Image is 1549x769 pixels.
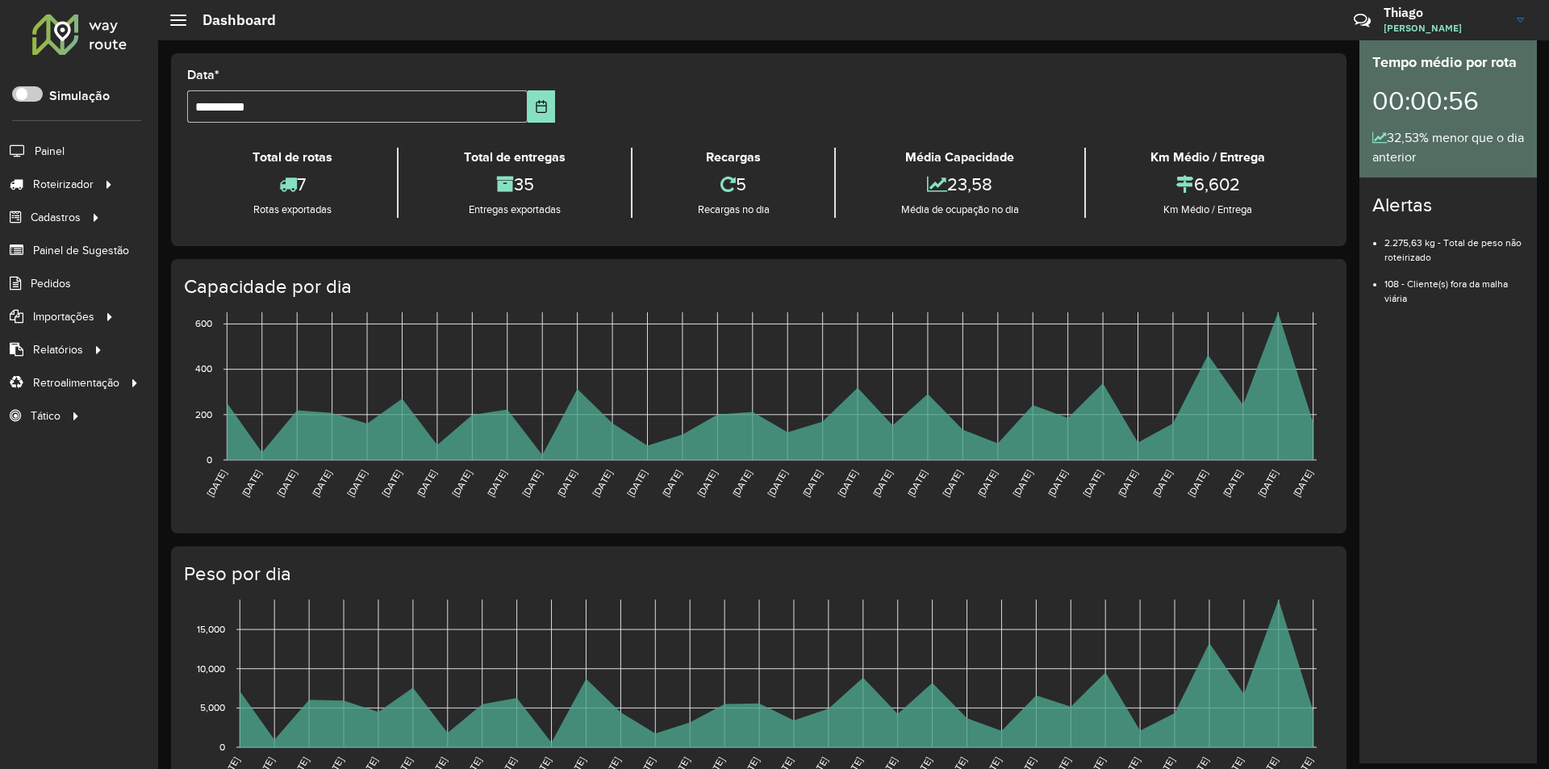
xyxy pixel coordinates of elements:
[197,663,225,674] text: 10,000
[660,468,683,499] text: [DATE]
[1384,5,1505,20] h3: Thiago
[403,148,626,167] div: Total de entregas
[591,468,614,499] text: [DATE]
[219,742,225,752] text: 0
[415,468,438,499] text: [DATE]
[528,90,556,123] button: Choose Date
[637,202,830,218] div: Recargas no dia
[345,468,369,499] text: [DATE]
[310,468,333,499] text: [DATE]
[31,209,81,226] span: Cadastros
[800,468,824,499] text: [DATE]
[1081,468,1104,499] text: [DATE]
[1256,468,1280,499] text: [DATE]
[184,275,1330,299] h4: Capacidade por dia
[195,409,212,420] text: 200
[1372,73,1524,128] div: 00:00:56
[1090,202,1326,218] div: Km Médio / Entrega
[35,143,65,160] span: Painel
[840,148,1079,167] div: Média Capacidade
[836,468,859,499] text: [DATE]
[184,562,1330,586] h4: Peso por dia
[1345,3,1380,38] a: Contato Rápido
[975,468,999,499] text: [DATE]
[1150,468,1174,499] text: [DATE]
[197,624,225,634] text: 15,000
[33,242,129,259] span: Painel de Sugestão
[1372,194,1524,217] h4: Alertas
[380,468,403,499] text: [DATE]
[33,374,119,391] span: Retroalimentação
[186,11,276,29] h2: Dashboard
[31,407,61,424] span: Tático
[33,176,94,193] span: Roteirizador
[191,148,393,167] div: Total de rotas
[403,202,626,218] div: Entregas exportadas
[1116,468,1139,499] text: [DATE]
[207,454,212,465] text: 0
[49,86,110,106] label: Simulação
[1186,468,1209,499] text: [DATE]
[195,364,212,374] text: 400
[187,65,219,85] label: Data
[33,308,94,325] span: Importações
[403,167,626,202] div: 35
[200,702,225,713] text: 5,000
[637,148,830,167] div: Recargas
[1291,468,1314,499] text: [DATE]
[766,468,789,499] text: [DATE]
[520,468,544,499] text: [DATE]
[240,468,263,499] text: [DATE]
[1221,468,1244,499] text: [DATE]
[1384,21,1505,36] span: [PERSON_NAME]
[871,468,894,499] text: [DATE]
[730,468,754,499] text: [DATE]
[1372,52,1524,73] div: Tempo médio por rota
[450,468,474,499] text: [DATE]
[485,468,508,499] text: [DATE]
[1090,167,1326,202] div: 6,602
[625,468,649,499] text: [DATE]
[637,167,830,202] div: 5
[695,468,719,499] text: [DATE]
[840,202,1079,218] div: Média de ocupação no dia
[275,468,299,499] text: [DATE]
[1384,265,1524,306] li: 108 - Cliente(s) fora da malha viária
[1372,128,1524,167] div: 32,53% menor que o dia anterior
[191,202,393,218] div: Rotas exportadas
[1046,468,1069,499] text: [DATE]
[905,468,929,499] text: [DATE]
[1384,224,1524,265] li: 2.275,63 kg - Total de peso não roteirizado
[1011,468,1034,499] text: [DATE]
[33,341,83,358] span: Relatórios
[840,167,1079,202] div: 23,58
[1090,148,1326,167] div: Km Médio / Entrega
[195,319,212,329] text: 600
[941,468,964,499] text: [DATE]
[555,468,578,499] text: [DATE]
[205,468,228,499] text: [DATE]
[191,167,393,202] div: 7
[31,275,71,292] span: Pedidos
